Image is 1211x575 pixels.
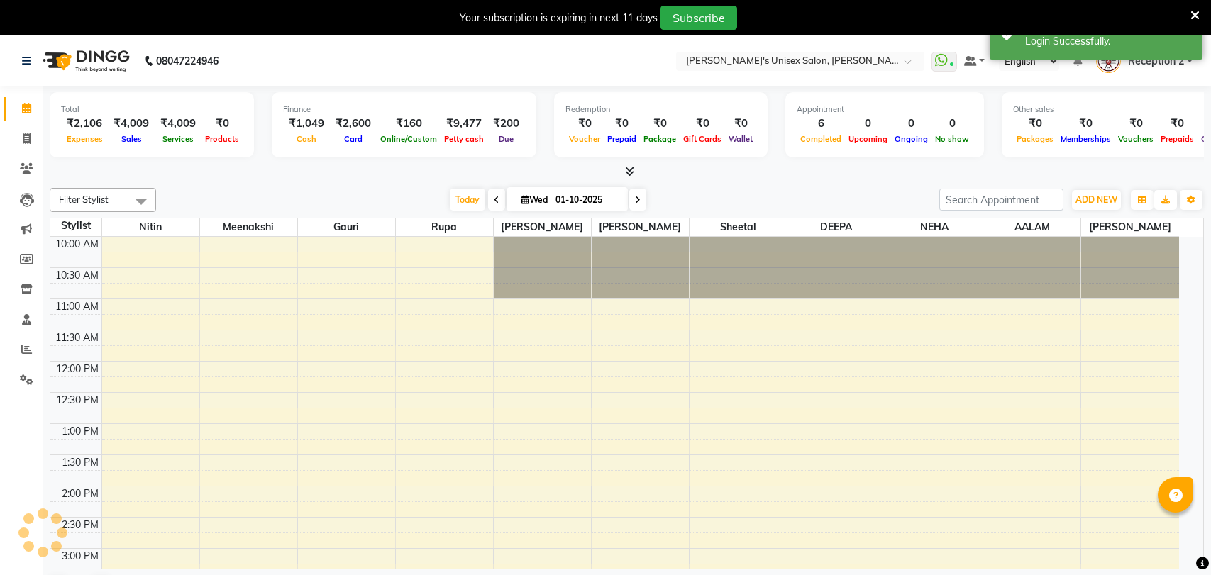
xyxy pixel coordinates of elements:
[118,134,145,144] span: Sales
[108,116,155,132] div: ₹4,009
[891,116,931,132] div: 0
[59,424,101,439] div: 1:00 PM
[845,116,891,132] div: 0
[1081,218,1179,236] span: [PERSON_NAME]
[1057,116,1115,132] div: ₹0
[201,116,243,132] div: ₹0
[931,116,973,132] div: 0
[201,134,243,144] span: Products
[495,134,517,144] span: Due
[330,116,377,132] div: ₹2,600
[1057,134,1115,144] span: Memberships
[797,116,845,132] div: 6
[341,134,366,144] span: Card
[1115,116,1157,132] div: ₹0
[156,41,219,81] b: 08047224946
[1013,134,1057,144] span: Packages
[283,104,525,116] div: Finance
[53,362,101,376] div: 12:00 PM
[50,218,101,233] div: Stylist
[604,116,640,132] div: ₹0
[725,116,756,132] div: ₹0
[61,116,108,132] div: ₹2,106
[660,6,737,30] button: Subscribe
[200,218,297,236] span: Meenakshi
[59,549,101,564] div: 3:00 PM
[377,134,441,144] span: Online/Custom
[891,134,931,144] span: Ongoing
[565,134,604,144] span: Voucher
[52,237,101,252] div: 10:00 AM
[1115,134,1157,144] span: Vouchers
[797,134,845,144] span: Completed
[787,218,885,236] span: DEEPA
[52,330,101,345] div: 11:30 AM
[845,134,891,144] span: Upcoming
[604,134,640,144] span: Prepaid
[59,455,101,470] div: 1:30 PM
[36,41,133,81] img: logo
[680,134,725,144] span: Gift Cards
[441,134,487,144] span: Petty cash
[155,116,201,132] div: ₹4,009
[1013,116,1057,132] div: ₹0
[59,518,101,532] div: 2:30 PM
[1072,190,1121,210] button: ADD NEW
[983,218,1080,236] span: AALAM
[690,218,787,236] span: Sheetal
[725,134,756,144] span: Wallet
[450,189,485,211] span: Today
[1157,134,1198,144] span: Prepaids
[102,218,199,236] span: Nitin
[52,299,101,314] div: 11:00 AM
[487,116,525,132] div: ₹200
[931,134,973,144] span: No show
[1157,116,1198,132] div: ₹0
[494,218,591,236] span: [PERSON_NAME]
[797,104,973,116] div: Appointment
[939,189,1063,211] input: Search Appointment
[396,218,493,236] span: Rupa
[680,116,725,132] div: ₹0
[293,134,320,144] span: Cash
[565,116,604,132] div: ₹0
[640,116,680,132] div: ₹0
[52,268,101,283] div: 10:30 AM
[460,11,658,26] div: Your subscription is expiring in next 11 days
[59,486,101,501] div: 2:00 PM
[592,218,689,236] span: [PERSON_NAME]
[283,116,330,132] div: ₹1,049
[1128,54,1184,69] span: Reception 2
[298,218,395,236] span: Gauri
[61,104,243,116] div: Total
[518,194,551,205] span: Wed
[159,134,197,144] span: Services
[377,116,441,132] div: ₹160
[1075,194,1117,205] span: ADD NEW
[565,104,756,116] div: Redemption
[885,218,983,236] span: NEHA
[640,134,680,144] span: Package
[53,393,101,408] div: 12:30 PM
[63,134,106,144] span: Expenses
[551,189,622,211] input: 2025-10-01
[1025,34,1192,49] div: Login Successfully.
[1151,518,1197,561] iframe: chat widget
[59,194,109,205] span: Filter Stylist
[1096,48,1121,73] img: Reception 2
[441,116,487,132] div: ₹9,477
